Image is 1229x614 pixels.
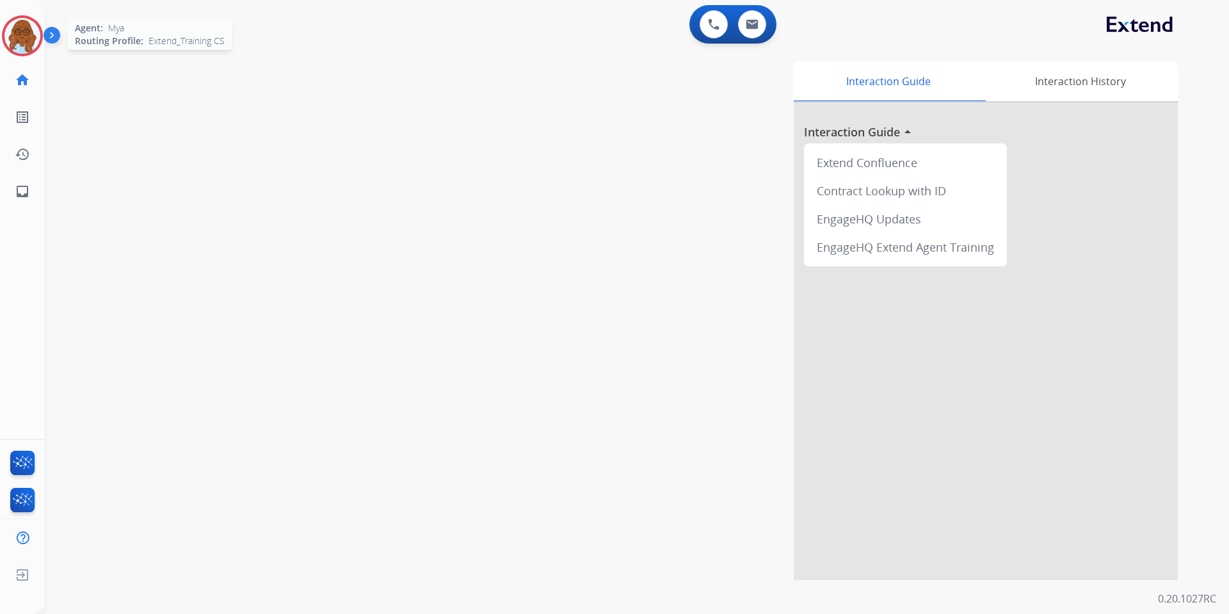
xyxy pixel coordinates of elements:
div: Contract Lookup with ID [809,177,1002,205]
p: 0.20.1027RC [1158,591,1216,606]
div: Interaction History [983,61,1178,101]
mat-icon: list_alt [15,109,30,125]
span: Mya [108,22,124,35]
mat-icon: history [15,147,30,162]
div: EngageHQ Updates [809,205,1002,233]
div: Interaction Guide [794,61,983,101]
span: Agent: [75,22,103,35]
div: Extend Confluence [809,149,1002,177]
img: avatar [4,18,40,54]
span: Routing Profile: [75,35,143,47]
mat-icon: inbox [15,184,30,199]
mat-icon: home [15,72,30,88]
div: EngageHQ Extend Agent Training [809,233,1002,261]
span: Extend_Training CS [149,35,225,47]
